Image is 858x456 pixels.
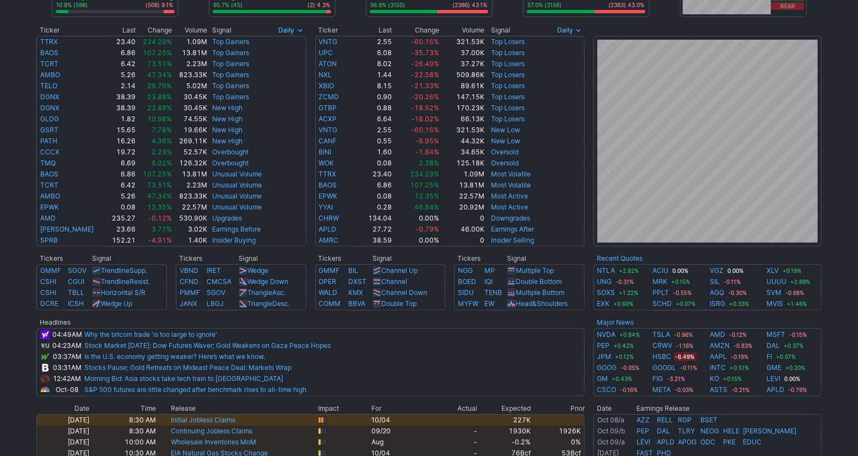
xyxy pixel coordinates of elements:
a: Unusual Volume [212,192,262,200]
td: 6.86 [106,47,136,58]
a: Top Gainers [212,93,249,101]
p: 57.0% (3158) [528,1,562,9]
a: SOXS [597,287,615,298]
a: JANX [180,299,197,308]
span: 7.78% [152,126,172,134]
td: 5.26 [106,69,136,81]
a: GSRT [40,126,58,134]
a: Top Losers [491,115,525,123]
a: Double Top [381,299,417,308]
span: -26.49% [411,60,439,68]
td: 44.32K [440,136,485,147]
a: Most Volatile [491,170,531,178]
a: AMRC [319,236,339,244]
span: -1.84% [415,148,439,156]
a: CSHI [40,288,56,297]
a: Is the U.S. economy getting weaker? Here’s what we know. [84,352,265,361]
td: 1.60 [354,147,392,158]
a: EDUC [743,438,762,446]
a: TriangleDesc. [247,299,290,308]
span: 23.88% [147,93,172,101]
a: Double Bottom [516,277,562,286]
td: 5.02M [172,81,208,92]
td: 2.55 [354,125,392,136]
a: S&P 500 futures are little changed after benchmark rises to all-time high [84,385,306,394]
a: OPER [319,277,337,286]
a: IQI [484,277,493,286]
td: 823.33K [172,69,208,81]
td: 23.40 [106,36,136,47]
td: 74.55K [172,114,208,125]
a: Unusual Volume [212,181,262,189]
a: APOG [678,438,697,446]
a: New Low [491,126,520,134]
a: WALD [319,288,338,297]
span: 234.29% [143,37,172,46]
td: 30.45K [172,103,208,114]
td: 0.08 [354,158,392,169]
a: ZCMD [319,93,339,101]
td: 126.32K [172,158,208,169]
a: UPC [319,49,333,57]
span: -60.16% [411,126,439,134]
a: AMD [710,329,725,340]
p: (508) 9.1% [146,1,174,9]
a: INTC [710,362,726,373]
a: Oversold [491,159,519,167]
a: Most Active [491,192,528,200]
a: SIDU [458,288,474,297]
a: LEVI [767,373,781,384]
a: Overbought [212,148,249,156]
a: BSET [700,416,717,424]
a: Recent Quotes [597,254,643,262]
a: AZZ [637,416,650,424]
a: TTRX [40,37,58,46]
a: RELL [657,416,673,424]
span: Daily [557,25,573,36]
span: -6.95% [415,137,439,145]
span: 47.34% [147,71,172,79]
a: Top Gainers [212,37,249,46]
a: New Low [491,137,520,145]
a: APLD [319,225,337,233]
a: CGUI [68,277,84,286]
a: BAOS [40,170,58,178]
td: 125.18K [440,158,485,169]
a: SGOV [68,266,87,275]
a: GOOG [597,362,617,373]
a: VGZ [710,265,724,276]
a: META [653,384,671,395]
span: -60.16% [411,37,439,46]
a: PMMF [180,288,200,297]
a: COMM [319,299,341,308]
a: CFND [180,277,198,286]
td: 38.39 [106,103,136,114]
span: -22.58% [411,71,439,79]
a: CSCO [597,384,616,395]
span: Asc. [272,288,285,297]
button: Signals interval [276,25,306,36]
a: TLRY [678,427,695,435]
a: Top Gainers [212,82,249,90]
a: KO [710,373,719,384]
a: Top Losers [491,37,525,46]
a: BBVA [348,299,365,308]
td: 19.72 [106,147,136,158]
td: 15.65 [106,125,136,136]
a: ICSH [68,299,84,308]
a: Wedge Up [101,299,132,308]
td: 0.88 [354,103,392,114]
a: ISRG [710,298,725,309]
a: PEP [637,427,650,435]
td: 38.39 [106,92,136,103]
a: XBIO [319,82,334,90]
a: ODC [700,438,715,446]
a: EXK [597,298,609,309]
a: GMMF [319,266,340,275]
td: 2.23M [172,58,208,69]
a: VBND [180,266,198,275]
a: Initial Jobless Claims [171,416,235,424]
a: FI [767,351,773,362]
button: Signals interval [554,25,585,36]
